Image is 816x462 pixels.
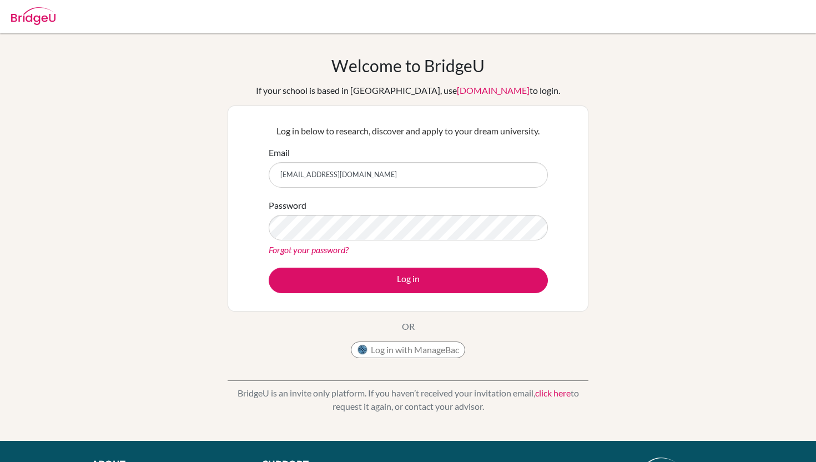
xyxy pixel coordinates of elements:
button: Log in with ManageBac [351,342,465,358]
p: OR [402,320,415,333]
a: click here [535,388,571,398]
button: Log in [269,268,548,293]
a: Forgot your password? [269,244,349,255]
label: Email [269,146,290,159]
label: Password [269,199,306,212]
h1: Welcome to BridgeU [331,56,485,76]
p: BridgeU is an invite only platform. If you haven’t received your invitation email, to request it ... [228,386,588,413]
img: Bridge-U [11,7,56,25]
p: Log in below to research, discover and apply to your dream university. [269,124,548,138]
div: If your school is based in [GEOGRAPHIC_DATA], use to login. [256,84,560,97]
a: [DOMAIN_NAME] [457,85,530,96]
